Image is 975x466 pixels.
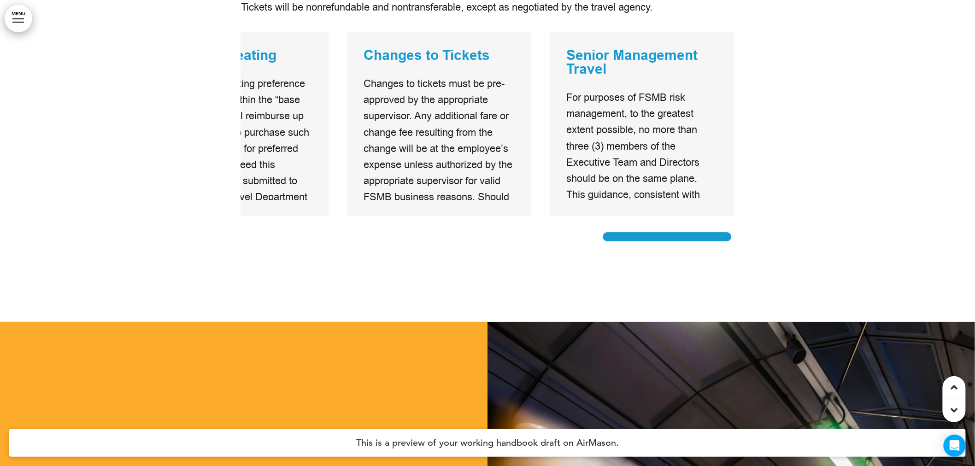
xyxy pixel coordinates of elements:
div: Open Intercom Messenger [944,435,966,457]
h6: Changes to Tickets [364,48,512,62]
h4: This is a preview of your working handbook draft on AirMason. [9,429,966,457]
a: MENU [5,5,32,32]
p: Changes to tickets must be pre-approved by the appropriate supervisor. Any additional fare or cha... [364,76,512,367]
h6: Senior Management Travel [566,48,715,76]
p: For purposes of FSMB risk management, to the greatest extent possible, no more than three (3) mem... [566,90,715,268]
